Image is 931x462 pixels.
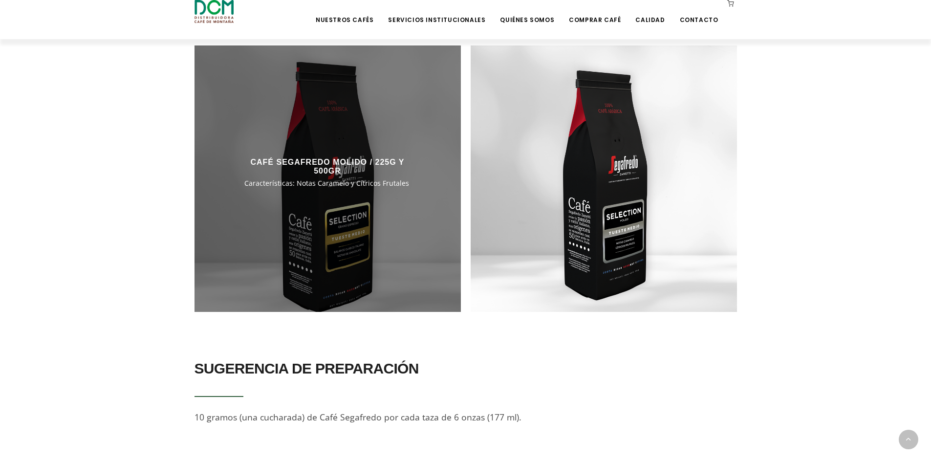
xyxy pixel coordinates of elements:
span: 10 gramos (una cucharada) de Café Segafredo por cada taza de 6 onzas (177 ml). [195,411,521,423]
a: Nuestros Cafés [310,1,379,24]
a: Calidad [629,1,671,24]
span: Características: Notas Caramelo y Cítricos Frutales [244,178,409,188]
a: CAFÉ SEGAFREDO MOLIDO / 225G Y 500GR Características: Notas Caramelo y Cítricos Frutales [244,158,411,188]
a: Quiénes Somos [494,1,560,24]
a: Contacto [674,1,724,24]
a: Servicios Institucionales [382,1,491,24]
h3: CAFÉ SEGAFREDO MOLIDO / 225G Y 500GR [244,158,411,176]
a: Comprar Café [563,1,627,24]
h2: SUGERENCIA DE PREPARACIÓN [195,355,737,382]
